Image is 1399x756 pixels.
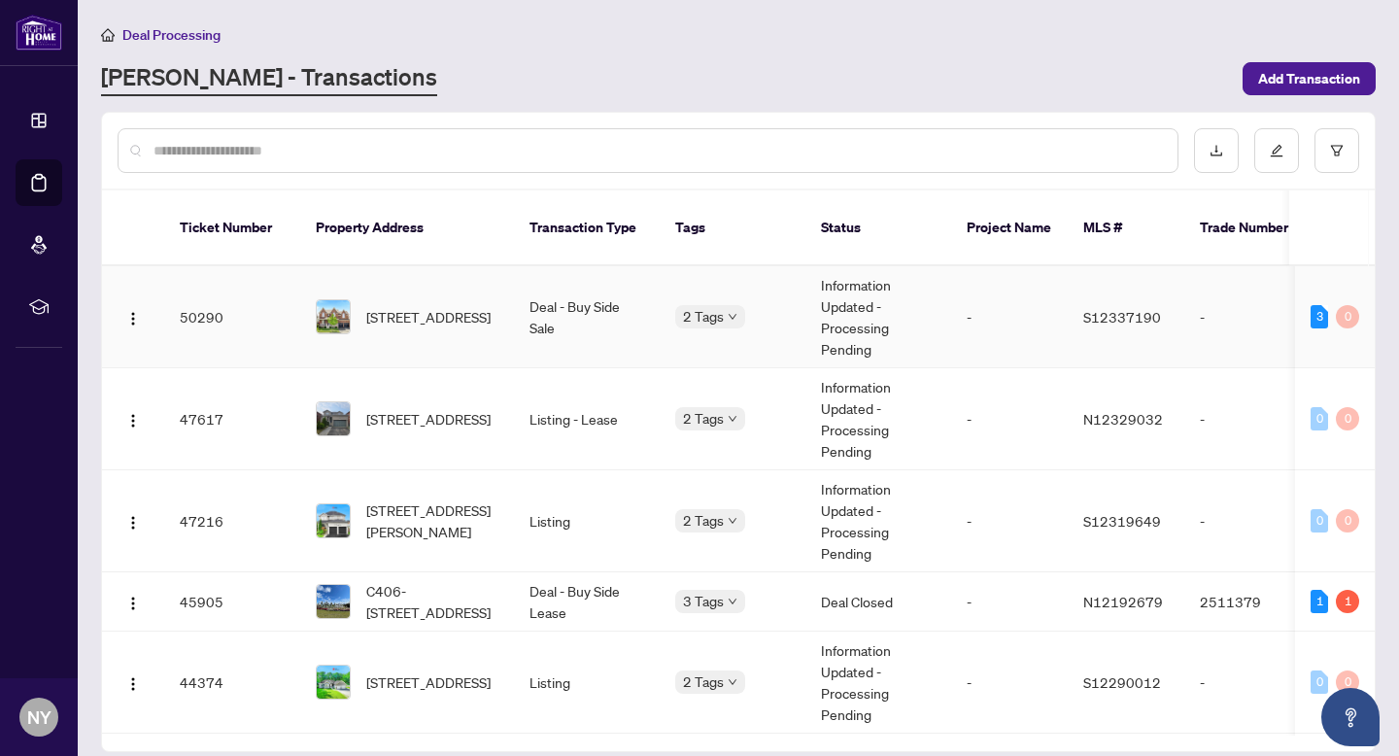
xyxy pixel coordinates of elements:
a: [PERSON_NAME] - Transactions [101,61,437,96]
span: 2 Tags [683,670,724,693]
img: thumbnail-img [317,666,350,699]
div: 3 [1311,305,1328,328]
img: Logo [125,596,141,611]
span: 2 Tags [683,407,724,430]
div: 0 [1336,509,1359,533]
span: C406-[STREET_ADDRESS] [366,580,498,623]
span: Deal Processing [122,26,221,44]
span: S12337190 [1083,308,1161,326]
div: 0 [1336,670,1359,694]
button: Add Transaction [1243,62,1376,95]
th: Tags [660,190,805,266]
span: 3 Tags [683,590,724,612]
td: 45905 [164,572,300,632]
th: Project Name [951,190,1068,266]
span: [STREET_ADDRESS] [366,306,491,327]
td: Listing [514,470,660,572]
span: [STREET_ADDRESS] [366,671,491,693]
td: 47617 [164,368,300,470]
span: NY [27,704,51,731]
button: Logo [118,301,149,332]
div: 0 [1311,670,1328,694]
span: N12192679 [1083,593,1163,610]
button: Logo [118,403,149,434]
span: [STREET_ADDRESS][PERSON_NAME] [366,499,498,542]
td: 44374 [164,632,300,734]
td: Deal Closed [805,572,951,632]
td: 2511379 [1184,572,1320,632]
img: logo [16,15,62,51]
button: Logo [118,667,149,698]
td: Information Updated - Processing Pending [805,470,951,572]
td: Listing [514,632,660,734]
img: Logo [125,676,141,692]
td: Information Updated - Processing Pending [805,368,951,470]
th: Property Address [300,190,514,266]
td: Listing - Lease [514,368,660,470]
td: 50290 [164,266,300,368]
th: Transaction Type [514,190,660,266]
button: Logo [118,586,149,617]
span: download [1210,144,1223,157]
td: Information Updated - Processing Pending [805,632,951,734]
img: Logo [125,311,141,326]
button: filter [1314,128,1359,173]
td: - [1184,470,1320,572]
span: filter [1330,144,1344,157]
td: Deal - Buy Side Sale [514,266,660,368]
span: Add Transaction [1258,63,1360,94]
span: down [728,677,737,687]
span: 2 Tags [683,305,724,327]
img: thumbnail-img [317,402,350,435]
img: Logo [125,515,141,531]
img: thumbnail-img [317,300,350,333]
td: - [951,368,1068,470]
td: - [1184,632,1320,734]
div: 0 [1311,509,1328,533]
div: 0 [1336,407,1359,430]
td: - [1184,368,1320,470]
span: down [728,414,737,424]
div: 0 [1311,407,1328,430]
button: Open asap [1321,688,1380,746]
td: - [951,470,1068,572]
img: thumbnail-img [317,504,350,537]
td: - [951,266,1068,368]
span: edit [1270,144,1283,157]
td: Deal - Buy Side Lease [514,572,660,632]
td: - [1184,266,1320,368]
th: MLS # [1068,190,1184,266]
td: 47216 [164,470,300,572]
th: Ticket Number [164,190,300,266]
div: 1 [1336,590,1359,613]
span: 2 Tags [683,509,724,532]
span: S12290012 [1083,673,1161,691]
td: - [951,632,1068,734]
span: home [101,28,115,42]
span: down [728,597,737,606]
div: 1 [1311,590,1328,613]
span: S12319649 [1083,512,1161,530]
td: - [951,572,1068,632]
span: down [728,312,737,322]
div: 0 [1336,305,1359,328]
td: Information Updated - Processing Pending [805,266,951,368]
span: down [728,516,737,526]
button: edit [1254,128,1299,173]
img: Logo [125,413,141,429]
span: [STREET_ADDRESS] [366,408,491,430]
button: Logo [118,505,149,536]
th: Trade Number [1184,190,1320,266]
img: thumbnail-img [317,585,350,618]
th: Status [805,190,951,266]
span: N12329032 [1083,410,1163,428]
button: download [1194,128,1239,173]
